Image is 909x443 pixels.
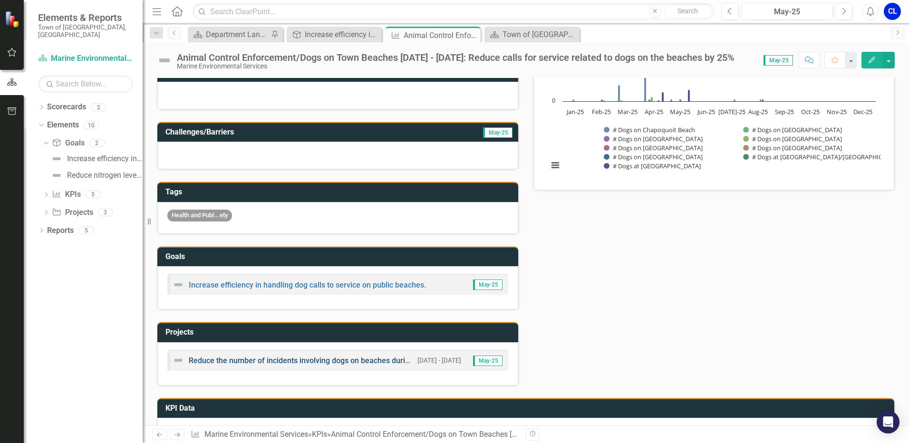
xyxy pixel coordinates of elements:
[543,38,884,180] div: Chart. Highcharts interactive chart.
[167,210,232,221] span: Health and Publ...ety
[775,107,794,116] text: Sep-25
[762,99,764,101] path: Aug-25, 2. # Dogs on Old Silver Beach.
[331,430,774,439] div: Animal Control Enforcement/Dogs on Town Beaches [DATE] - [DATE]: Reduce calls for service related...
[604,153,689,161] button: Show # Dogs on Old Silver Beach
[190,29,269,40] a: Department Landing Page
[618,107,638,116] text: Mar-25
[644,55,647,101] path: Apr-25, 39. # Dogs on Chapoquoit Beach.
[679,99,682,101] path: May-25, 2. # Dogs on Menauhant Beach.
[38,76,133,92] input: Search Below...
[853,107,872,116] text: Dec-25
[688,89,690,101] path: May-25, 10. # Dogs at Long Pond.
[78,226,94,234] div: 5
[51,153,62,164] img: Not Defined
[487,29,577,40] a: Town of [GEOGRAPHIC_DATA] Page
[743,125,816,134] button: Show # Dogs on Black Beach
[157,53,172,68] img: Not Defined
[38,23,133,39] small: Town of [GEOGRAPHIC_DATA], [GEOGRAPHIC_DATA]
[38,53,133,64] a: Marine Environmental Services
[764,55,793,66] span: May-25
[801,107,820,116] text: Oct-25
[748,107,768,116] text: Aug-25
[827,107,847,116] text: Nov-25
[51,170,62,181] img: Not Defined
[760,99,762,101] path: Aug-25, 2. # Dogs on Surf Drive Beach.
[618,85,620,101] path: Mar-25, 14. # Dogs on Chapoquoit Beach.
[312,430,327,439] a: KPIs
[165,328,513,337] h3: Projects
[173,279,184,290] img: Not Defined
[743,135,820,143] button: Show # Dogs on Bristol Beach
[604,162,672,170] button: Show # Dogs at Long Pond
[664,5,712,18] button: Search
[5,10,22,28] img: ClearPoint Strategy
[745,6,829,18] div: May-25
[52,138,84,149] a: Goals
[572,99,575,101] path: Jan-25, 2. # Dogs on Bristol Beach.
[651,96,653,101] path: Apr-25, 4. # Dogs on Bristol Beach.
[48,151,143,166] a: Increase efficiency in handling dog calls to service on public beaches.
[743,153,872,161] button: Show # Dogs at Quisset Harbor Beach/The Knob
[84,121,99,129] div: 10
[47,102,86,113] a: Scorecards
[670,99,673,101] path: May-25, 2. # Dogs on Chapoquoit Beach.
[658,100,660,101] path: Apr-25, 1. # Dogs on Old Silver Beach.
[473,279,503,290] span: May-25
[173,355,184,366] img: Not Defined
[67,154,143,163] div: Increase efficiency in handling dog calls to service on public beaches.
[543,38,880,180] svg: Interactive chart
[404,29,478,41] div: Animal Control Enforcement/Dogs on Town Beaches [DATE] - [DATE]: Reduce calls for service related...
[662,92,664,101] path: Apr-25, 8. # Dogs at Long Pond.
[645,107,663,116] text: Apr-25
[52,189,80,200] a: KPIs
[47,225,74,236] a: Reports
[165,404,890,413] h3: KPI Data
[52,207,93,218] a: Projects
[592,107,611,116] text: Feb-25
[604,135,712,143] button: Show # Dogs on Falmouth Heights Beach
[566,107,584,116] text: Jan-25
[89,139,105,147] div: 2
[206,29,269,40] div: Department Landing Page
[604,125,696,134] button: Show # Dogs on Chapoquoit Beach
[549,159,562,172] button: View chart menu, Chart
[696,107,715,116] text: Jun-25
[884,3,901,20] div: CL
[191,429,519,440] div: » »
[718,107,745,116] text: [DATE]-25
[177,52,735,63] div: Animal Control Enforcement/Dogs on Town Beaches [DATE] - [DATE]: Reduce calls for service related...
[189,356,518,365] a: Reduce the number of incidents involving dogs on beaches during prohibited periods of the year.
[473,356,503,366] span: May-25
[601,99,603,101] path: Feb-25, 2. # Dogs on Menauhant Beach.
[483,127,513,138] span: May-25
[38,12,133,23] span: Elements & Reports
[98,208,113,216] div: 3
[67,171,143,180] div: Reduce nitrogen levels within nitrogen-sensitive areas using aquaculture farming best practices
[604,144,695,152] button: Show # Dogs on Menauhant Beach
[165,128,406,136] h3: Challenges/Barriers
[289,29,379,40] a: Increase efficiency in handling dog calls to service on public beaches.
[877,411,899,433] div: Open Intercom Messenger
[204,430,308,439] a: Marine Environmental Services
[305,29,379,40] div: Increase efficiency in handling dog calls to service on public beaches.
[165,188,513,196] h3: Tags
[743,144,830,152] button: Show # Dogs on Surf Drive Beach
[48,168,143,183] a: Reduce nitrogen levels within nitrogen-sensitive areas using aquaculture farming best practices
[91,103,106,111] div: 2
[734,99,736,101] path: Jul-25, 2. # Dogs on Surf Drive Beach.
[177,63,735,70] div: Marine Environmental Services
[193,3,714,20] input: Search ClearPoint...
[620,100,623,101] path: Mar-25, 1. # Dogs on Black Beach.
[47,120,79,131] a: Elements
[86,191,101,199] div: 5
[417,356,461,365] small: [DATE] - [DATE]
[648,99,651,101] path: Apr-25, 2. # Dogs on Falmouth Heights Beach.
[189,280,426,289] a: Increase efficiency in handling dog calls to service on public beaches.
[742,3,832,20] button: May-25
[165,252,513,261] h3: Goals
[603,100,605,101] path: Feb-25, 1. # Dogs on Surf Drive Beach.
[552,96,555,105] text: 0
[677,7,698,15] span: Search
[670,107,690,116] text: May-25
[503,29,577,40] div: Town of [GEOGRAPHIC_DATA] Page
